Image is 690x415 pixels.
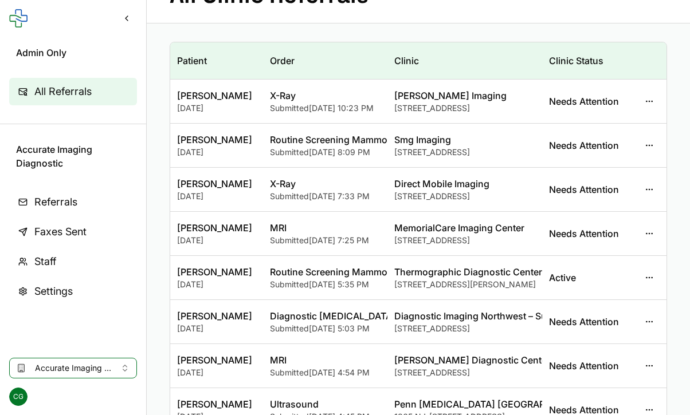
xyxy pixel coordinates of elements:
[9,358,137,378] button: Select clinic
[270,323,380,334] div: Submitted [DATE] 5:03 PM
[263,42,387,80] th: Order
[549,315,628,329] div: Needs Attention
[394,323,470,333] span: [STREET_ADDRESS]
[270,191,380,202] div: Submitted [DATE] 7:33 PM
[394,103,470,113] span: [STREET_ADDRESS]
[549,359,628,373] div: Needs Attention
[177,265,256,279] div: [PERSON_NAME]
[9,278,137,305] a: Settings
[177,309,256,323] div: [PERSON_NAME]
[177,221,256,235] div: [PERSON_NAME]
[177,133,256,147] div: [PERSON_NAME]
[34,194,77,210] span: Referrals
[34,84,92,100] span: All Referrals
[270,397,380,411] div: Ultrasound
[9,388,28,406] span: CG
[177,235,256,246] div: [DATE]
[170,42,263,80] th: Patient
[270,279,380,290] div: Submitted [DATE] 5:35 PM
[394,235,470,245] span: [STREET_ADDRESS]
[34,283,73,299] span: Settings
[549,183,628,196] div: Needs Attention
[35,362,111,374] span: Accurate Imaging Diagnostic
[270,353,380,367] div: MRI
[394,147,470,157] span: [STREET_ADDRESS]
[270,89,380,102] div: X-Ray
[270,177,380,191] div: X-Ray
[394,90,507,101] span: [PERSON_NAME] Imaging
[177,279,256,290] div: [DATE]
[177,102,256,114] div: [DATE]
[177,353,256,367] div: [PERSON_NAME]
[177,323,256,334] div: [DATE]
[9,188,137,216] a: Referrals
[270,133,380,147] div: Routine Screening Mammogram
[177,89,256,102] div: [PERSON_NAME]
[542,42,635,80] th: Clinic Status
[9,78,137,105] a: All Referrals
[394,191,470,201] span: [STREET_ADDRESS]
[394,178,489,189] span: Direct Mobile Imaging
[34,254,56,270] span: Staff
[177,191,256,202] div: [DATE]
[177,177,256,191] div: [PERSON_NAME]
[116,8,137,29] button: Collapse sidebar
[270,235,380,246] div: Submitted [DATE] 7:25 PM
[177,367,256,378] div: [DATE]
[9,248,137,275] a: Staff
[394,354,550,366] span: [PERSON_NAME] Diagnostic Center
[394,134,451,145] span: Smg Imaging
[549,227,628,240] div: Needs Attention
[394,222,524,234] span: MemorialCare Imaging Center
[549,139,628,152] div: Needs Attention
[394,279,536,289] span: [STREET_ADDRESS][PERSON_NAME]
[177,147,256,158] div: [DATE]
[270,102,380,114] div: Submitted [DATE] 10:23 PM
[270,221,380,235] div: MRI
[34,224,87,240] span: Faxes Sent
[270,367,380,378] div: Submitted [DATE] 4:54 PM
[549,94,628,108] div: Needs Attention
[549,271,628,284] div: Active
[270,147,380,158] div: Submitted [DATE] 8:09 PM
[394,398,591,410] span: Penn [MEDICAL_DATA] [GEOGRAPHIC_DATA]
[394,310,569,322] span: Diagnostic Imaging Northwest – Sunrise
[270,309,380,323] div: Diagnostic [MEDICAL_DATA]
[16,143,130,170] span: Accurate Imaging Diagnostic
[394,367,470,377] span: [STREET_ADDRESS]
[177,397,256,411] div: [PERSON_NAME]
[270,265,380,279] div: Routine Screening Mammogram
[387,42,543,80] th: Clinic
[394,266,542,278] span: Thermographic Diagnostic Center
[9,218,137,246] a: Faxes Sent
[16,46,130,60] span: Admin Only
